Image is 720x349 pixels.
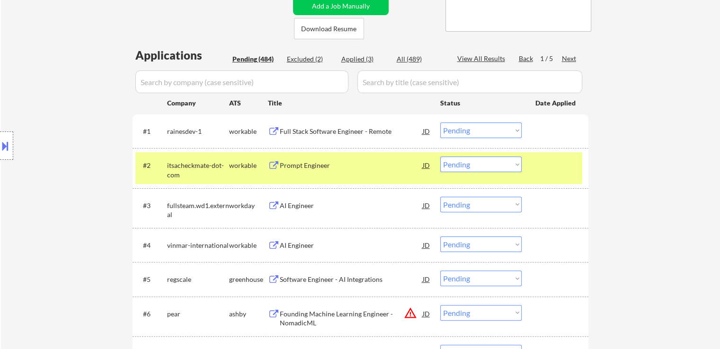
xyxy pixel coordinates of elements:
[280,309,423,328] div: Founding Machine Learning Engineer - NomadicML
[229,127,268,136] div: workable
[562,54,577,63] div: Next
[422,197,431,214] div: JD
[135,50,229,61] div: Applications
[540,54,562,63] div: 1 / 5
[287,54,334,64] div: Excluded (2)
[135,70,348,93] input: Search by company (case sensitive)
[229,309,268,319] div: ashby
[294,18,364,39] button: Download Resume
[535,98,577,108] div: Date Applied
[268,98,431,108] div: Title
[440,94,522,111] div: Status
[167,98,229,108] div: Company
[280,241,423,250] div: AI Engineer
[341,54,389,64] div: Applied (3)
[229,161,268,170] div: workable
[167,127,229,136] div: rainesdev-1
[167,309,229,319] div: pear
[422,122,431,140] div: JD
[167,161,229,179] div: itsacheckmate-dot-com
[280,161,423,170] div: Prompt Engineer
[280,201,423,210] div: AI Engineer
[167,241,229,250] div: vinmar-international
[229,241,268,250] div: workable
[229,201,268,210] div: workday
[280,275,423,284] div: Software Engineer - AI Integrations
[229,98,268,108] div: ATS
[143,241,160,250] div: #4
[457,54,508,63] div: View All Results
[422,305,431,322] div: JD
[422,270,431,288] div: JD
[229,275,268,284] div: greenhouse
[422,157,431,174] div: JD
[357,70,582,93] input: Search by title (case sensitive)
[167,201,229,219] div: fullsteam.wd1.external
[422,236,431,253] div: JD
[167,275,229,284] div: regscale
[143,309,160,319] div: #6
[280,127,423,136] div: Full Stack Software Engineer - Remote
[404,306,417,320] button: warning_amber
[232,54,280,64] div: Pending (484)
[397,54,444,64] div: All (489)
[143,275,160,284] div: #5
[519,54,534,63] div: Back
